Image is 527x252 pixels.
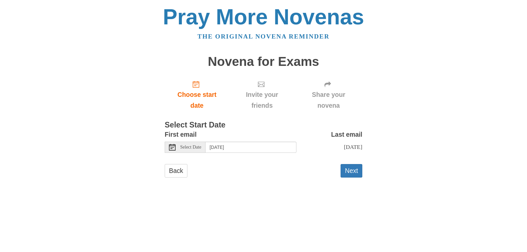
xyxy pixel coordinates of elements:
a: Back [165,164,187,178]
span: Share your novena [301,89,356,111]
a: Pray More Novenas [163,5,364,29]
h3: Select Start Date [165,121,362,129]
a: The original novena reminder [198,33,330,40]
h1: Novena for Exams [165,55,362,69]
a: Choose start date [165,75,229,114]
span: Choose start date [171,89,223,111]
span: [DATE] [344,144,362,150]
label: First email [165,129,197,140]
button: Next [341,164,362,178]
span: Select Date [180,145,201,150]
div: Click "Next" to confirm your start date first. [295,75,362,114]
span: Invite your friends [236,89,288,111]
label: Last email [331,129,362,140]
div: Click "Next" to confirm your start date first. [229,75,295,114]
